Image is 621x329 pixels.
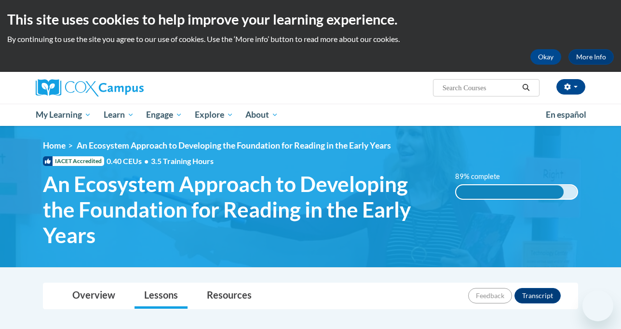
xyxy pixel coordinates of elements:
div: Main menu [28,104,593,126]
button: Okay [530,49,561,65]
span: Engage [146,109,182,121]
label: 89% complete [455,171,511,182]
a: Cox Campus [36,79,209,96]
a: En español [540,105,593,125]
a: Overview [63,283,125,309]
span: 0.40 CEUs [107,156,151,166]
button: Transcript [514,288,561,303]
input: Search Courses [442,82,519,94]
span: About [245,109,278,121]
p: By continuing to use the site you agree to our use of cookies. Use the ‘More info’ button to read... [7,34,614,44]
span: 3.5 Training Hours [151,156,214,165]
h2: This site uses cookies to help improve your learning experience. [7,10,614,29]
button: Search [519,82,533,94]
a: More Info [568,49,614,65]
span: Explore [195,109,233,121]
button: Feedback [468,288,512,303]
iframe: Button to launch messaging window [582,290,613,321]
span: An Ecosystem Approach to Developing the Foundation for Reading in the Early Years [43,171,441,247]
span: My Learning [36,109,91,121]
span: En español [546,110,586,120]
a: Learn [97,104,140,126]
a: Engage [140,104,189,126]
img: Cox Campus [36,79,144,96]
a: Home [43,140,66,151]
button: Account Settings [556,79,585,95]
span: • [144,156,148,165]
a: My Learning [29,104,97,126]
span: An Ecosystem Approach to Developing the Foundation for Reading in the Early Years [77,140,391,151]
div: 89% complete [456,185,564,199]
a: About [240,104,285,126]
a: Explore [189,104,240,126]
a: Resources [197,283,261,309]
span: Learn [104,109,134,121]
a: Lessons [135,283,188,309]
span: IACET Accredited [43,156,104,166]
